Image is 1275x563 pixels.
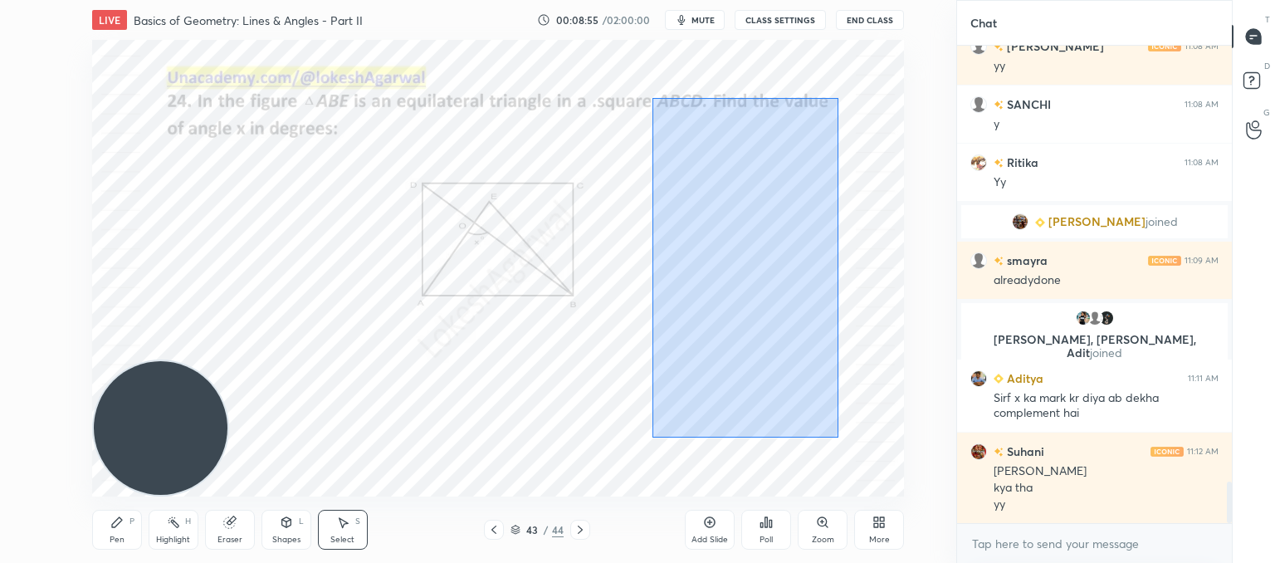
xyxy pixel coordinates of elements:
[1148,42,1181,51] img: iconic-light.a09c19a4.png
[524,525,540,535] div: 43
[869,536,890,544] div: More
[1185,158,1219,168] div: 11:08 AM
[735,10,826,30] button: CLASS SETTINGS
[994,42,1004,51] img: no-rating-badge.077c3623.svg
[994,448,1004,457] img: no-rating-badge.077c3623.svg
[1185,42,1219,51] div: 11:08 AM
[1004,252,1048,269] h6: smayra
[994,257,1004,266] img: no-rating-badge.077c3623.svg
[760,536,773,544] div: Poll
[665,10,725,30] button: mute
[1263,106,1270,119] p: G
[1004,370,1043,387] h6: Aditya
[1012,213,1028,230] img: 27010506410640a780606c308ed45937.jpg
[1188,374,1219,384] div: 11:11 AM
[299,517,304,526] div: L
[994,390,1219,422] div: Sirf x ka mark kr diya ab dekha complement hai
[1004,443,1044,460] h6: Suhani
[994,374,1004,384] img: Learner_Badge_beginner_1_8b307cf2a0.svg
[1098,310,1115,326] img: 3
[994,497,1219,513] div: yy
[1004,154,1038,171] h6: Ritika
[994,58,1219,75] div: yy
[1090,345,1122,360] span: joined
[994,100,1004,110] img: no-rating-badge.077c3623.svg
[994,480,1219,497] div: kya tha
[1146,215,1178,228] span: joined
[970,96,987,113] img: default.png
[691,14,715,26] span: mute
[1004,95,1051,113] h6: SANCHI
[970,370,987,387] img: c06d40ce2883470baba2dea2a45bc300.jpg
[1048,215,1146,228] span: [PERSON_NAME]
[1075,310,1092,326] img: 3
[836,10,904,30] button: End Class
[1264,60,1270,72] p: D
[1187,447,1219,457] div: 11:12 AM
[110,536,125,544] div: Pen
[1185,256,1219,266] div: 11:09 AM
[970,38,987,55] img: default.png
[1185,100,1219,110] div: 11:08 AM
[994,159,1004,168] img: no-rating-badge.077c3623.svg
[994,463,1219,480] div: [PERSON_NAME]
[217,536,242,544] div: Eraser
[994,116,1219,133] div: y
[272,536,300,544] div: Shapes
[544,525,549,535] div: /
[994,174,1219,191] div: Yy
[129,517,134,526] div: P
[971,333,1218,360] p: [PERSON_NAME], [PERSON_NAME], Adit
[994,272,1219,289] div: alreadydone
[92,10,127,30] div: LIVE
[156,536,190,544] div: Highlight
[134,12,363,28] h4: Basics of Geometry: Lines & Angles - Part II
[970,443,987,460] img: 6a301463073f493caf8964b4718ef6fb.jpg
[691,536,728,544] div: Add Slide
[1150,447,1184,457] img: iconic-light.a09c19a4.png
[1035,218,1045,228] img: Learner_Badge_beginner_1_8b307cf2a0.svg
[330,536,354,544] div: Select
[1148,256,1181,266] img: iconic-light.a09c19a4.png
[1265,13,1270,26] p: T
[957,46,1232,524] div: grid
[1087,310,1103,326] img: default.png
[812,536,834,544] div: Zoom
[970,252,987,269] img: default.png
[957,1,1010,45] p: Chat
[185,517,191,526] div: H
[970,154,987,171] img: 3
[1004,37,1104,55] h6: [PERSON_NAME]
[355,517,360,526] div: S
[552,522,564,537] div: 44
